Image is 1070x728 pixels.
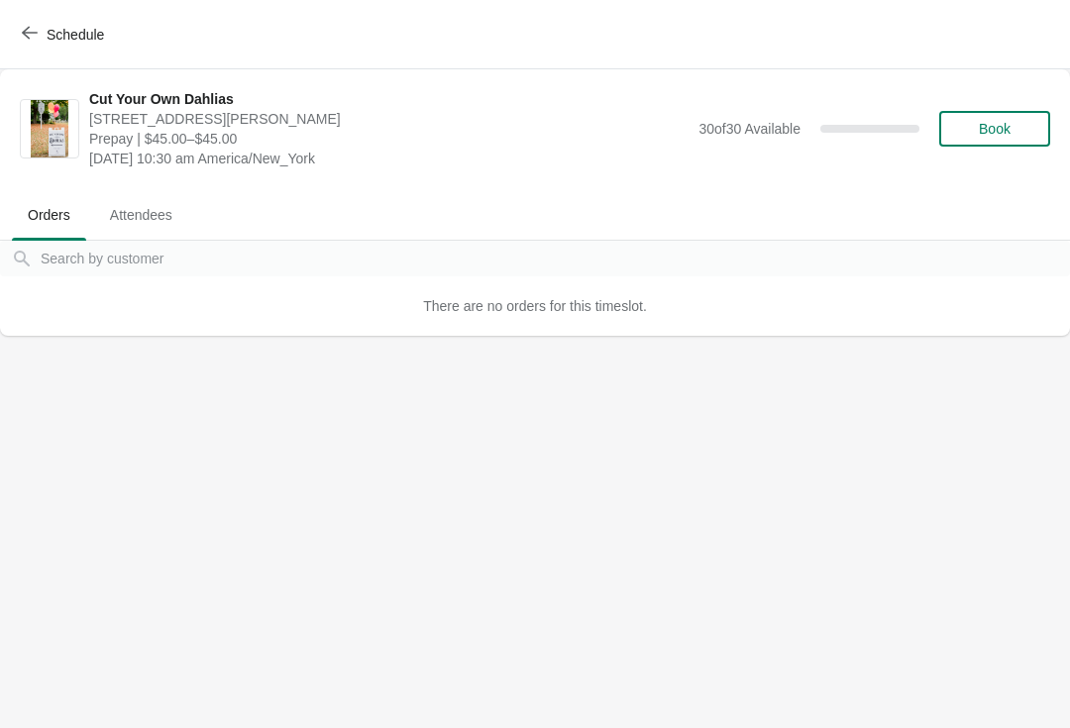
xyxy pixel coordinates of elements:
[979,121,1011,137] span: Book
[89,109,689,129] span: [STREET_ADDRESS][PERSON_NAME]
[89,89,689,109] span: Cut Your Own Dahlias
[423,298,647,314] span: There are no orders for this timeslot.
[89,129,689,149] span: Prepay | $45.00–$45.00
[31,100,69,157] img: Cut Your Own Dahlias
[10,17,120,52] button: Schedule
[89,149,689,168] span: [DATE] 10:30 am America/New_York
[12,197,86,233] span: Orders
[939,111,1050,147] button: Book
[698,121,801,137] span: 30 of 30 Available
[40,241,1070,276] input: Search by customer
[47,27,104,43] span: Schedule
[94,197,188,233] span: Attendees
